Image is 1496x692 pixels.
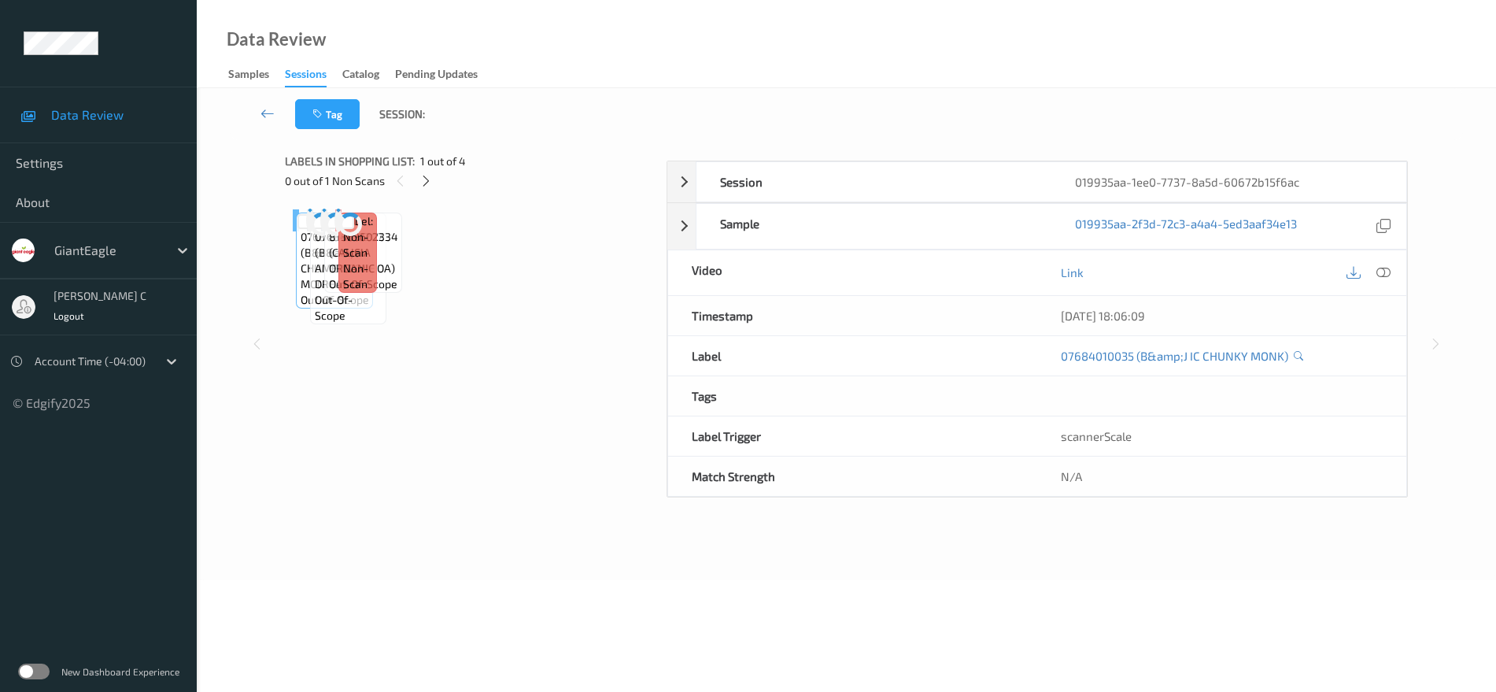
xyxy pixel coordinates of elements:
[696,162,1051,202] div: Session
[227,31,326,47] div: Data Review
[1037,457,1406,496] div: N/A
[285,64,342,87] a: Sessions
[285,66,327,87] div: Sessions
[228,64,285,86] a: Samples
[668,296,1037,335] div: Timestamp
[668,376,1037,416] div: Tags
[342,64,395,86] a: Catalog
[295,99,360,129] button: Tag
[420,154,466,169] span: 1 out of 4
[285,154,415,169] span: Labels in shopping list:
[1037,416,1406,456] div: scannerScale
[329,276,397,292] span: out-of-scope
[1051,162,1406,202] div: 019935aa-1ee0-7737-8a5d-60672b15f6ac
[395,66,478,86] div: Pending Updates
[1075,216,1297,237] a: 019935aa-2f3d-72c3-a4a4-5ed3aaf34e13
[1061,265,1084,280] a: Link
[667,203,1407,250] div: Sample019935aa-2f3d-72c3-a4a4-5ed3aaf34e13
[301,213,369,292] span: Label: 07684010035 (B&amp;J IC CHUNKY MONK)
[329,213,398,276] span: Label: 81363602334 (CALIFIA ORGANIC OA)
[1061,308,1383,324] div: [DATE] 18:06:09
[301,292,369,308] span: out-of-scope
[1061,348,1288,364] a: 07684010035 (B&amp;J IC CHUNKY MONK)
[228,66,269,86] div: Samples
[668,416,1037,456] div: Label Trigger
[379,106,425,122] span: Session:
[668,250,1037,295] div: Video
[343,261,373,292] span: non-scan
[668,336,1037,376] div: Label
[342,66,379,86] div: Catalog
[285,171,656,191] div: 0 out of 1 Non Scans
[343,213,373,261] span: Label: Non-Scan
[395,64,493,86] a: Pending Updates
[668,457,1037,496] div: Match Strength
[667,161,1407,202] div: Session019935aa-1ee0-7737-8a5d-60672b15f6ac
[696,204,1051,249] div: Sample
[315,292,382,324] span: out-of-scope
[315,213,382,292] span: Label: 07684010207 (B&amp;J AMERICONE DREA)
